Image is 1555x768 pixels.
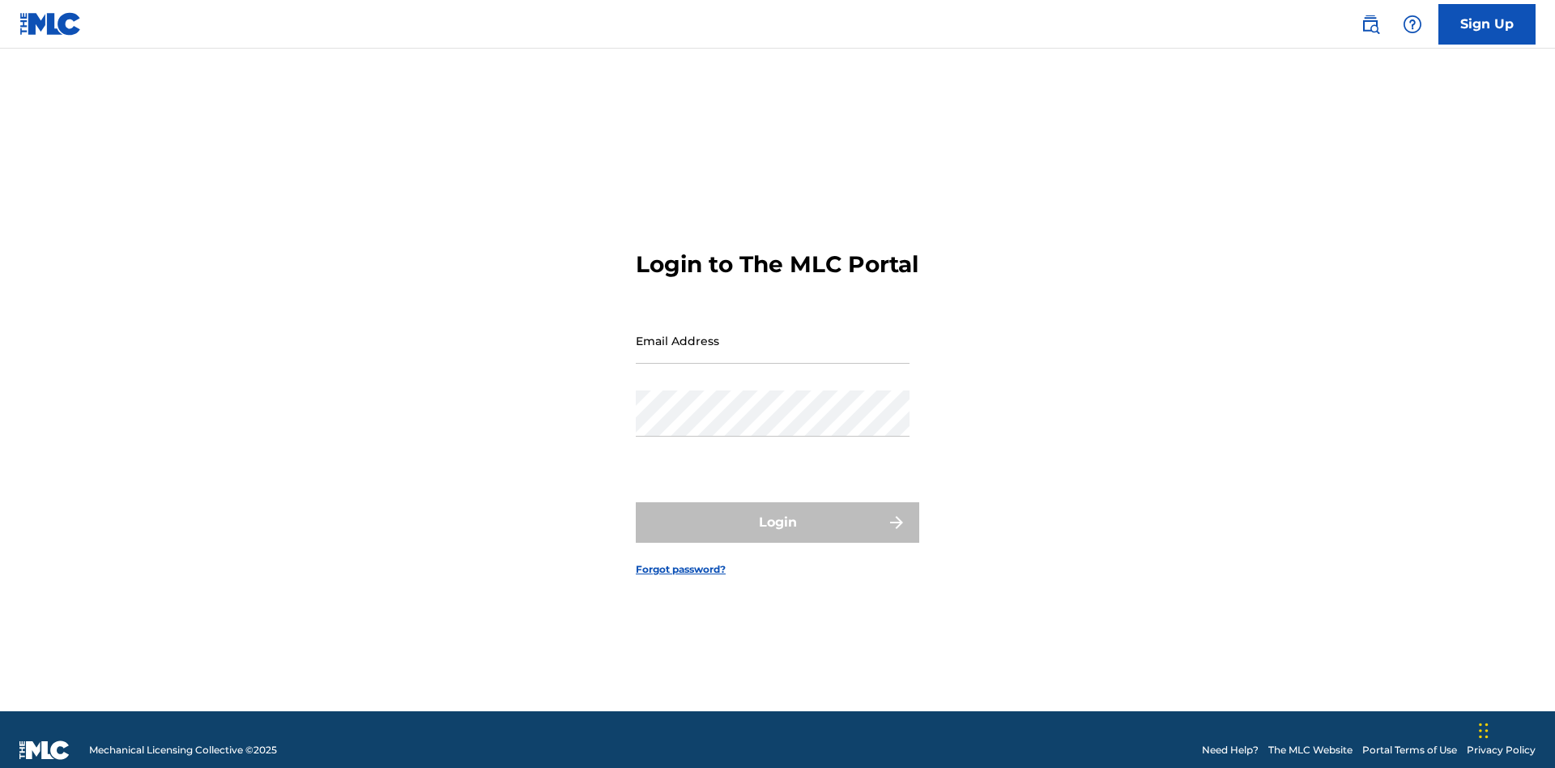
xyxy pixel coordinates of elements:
iframe: Chat Widget [1474,690,1555,768]
a: Sign Up [1438,4,1536,45]
a: Need Help? [1202,743,1259,757]
a: Public Search [1354,8,1387,41]
a: Portal Terms of Use [1362,743,1457,757]
img: logo [19,740,70,760]
div: Drag [1479,706,1489,755]
a: Forgot password? [636,562,726,577]
img: MLC Logo [19,12,82,36]
a: The MLC Website [1268,743,1353,757]
a: Privacy Policy [1467,743,1536,757]
img: help [1403,15,1422,34]
div: Help [1396,8,1429,41]
img: search [1361,15,1380,34]
h3: Login to The MLC Portal [636,250,918,279]
span: Mechanical Licensing Collective © 2025 [89,743,277,757]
